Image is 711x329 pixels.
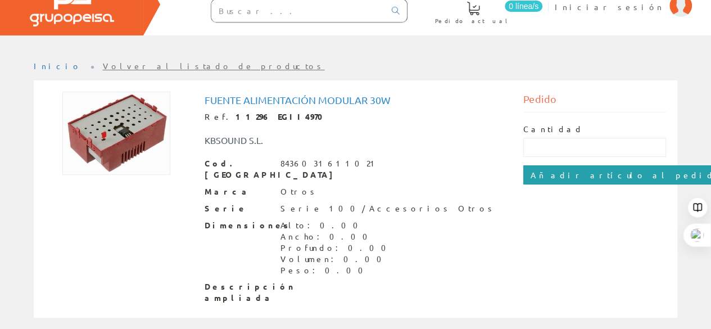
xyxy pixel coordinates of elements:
[205,186,272,197] span: Marca
[62,92,170,175] img: Foto artículo Fuente alimentación modular 30w (192x147.84)
[280,265,393,276] div: Peso: 0.00
[205,111,507,123] div: Ref.
[196,134,382,147] div: KBSOUND S.L.
[205,220,272,231] span: Dimensiones
[280,186,318,197] div: Otros
[555,1,664,12] span: Iniciar sesión
[205,203,272,214] span: Serie
[205,281,272,304] span: Descripción ampliada
[435,15,511,26] span: Pedido actual
[205,94,507,106] h1: Fuente alimentación modular 30w
[523,92,666,112] div: Pedido
[280,203,496,214] div: Serie 100/Accesorios Otros
[280,158,379,169] div: 8436031611021
[103,61,325,71] a: Volver al listado de productos
[523,124,583,135] label: Cantidad
[34,61,81,71] a: Inicio
[280,220,393,231] div: Alto: 0.00
[505,1,542,12] span: 0 línea/s
[280,231,393,242] div: Ancho: 0.00
[236,111,330,121] strong: 11296 EGII4970
[280,242,393,254] div: Profundo: 0.00
[280,254,393,265] div: Volumen: 0.00
[205,158,272,181] span: Cod. [GEOGRAPHIC_DATA]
